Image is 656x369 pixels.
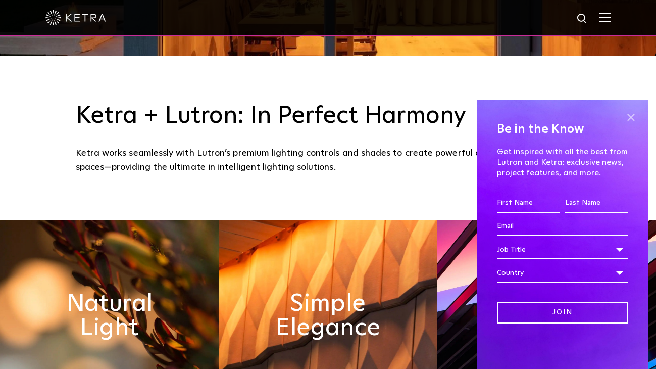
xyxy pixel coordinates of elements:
div: Country [497,263,628,283]
div: Job Title [497,240,628,259]
input: Email [497,217,628,236]
input: First Name [497,194,560,213]
div: Ketra works seamlessly with Lutron’s premium lighting controls and shades to create powerful and ... [76,146,581,175]
p: Get inspired with all the best from Lutron and Ketra: exclusive news, project features, and more. [497,147,628,178]
img: search icon [576,13,589,25]
img: ketra-logo-2019-white [45,10,106,25]
input: Last Name [565,194,628,213]
h2: Natural Light [55,292,164,340]
img: Hamburger%20Nav.svg [599,13,611,22]
h2: Simple Elegance [273,292,383,340]
input: Join [497,302,628,324]
h4: Be in the Know [497,120,628,139]
h3: Ketra + Lutron: In Perfect Harmony [76,102,581,131]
